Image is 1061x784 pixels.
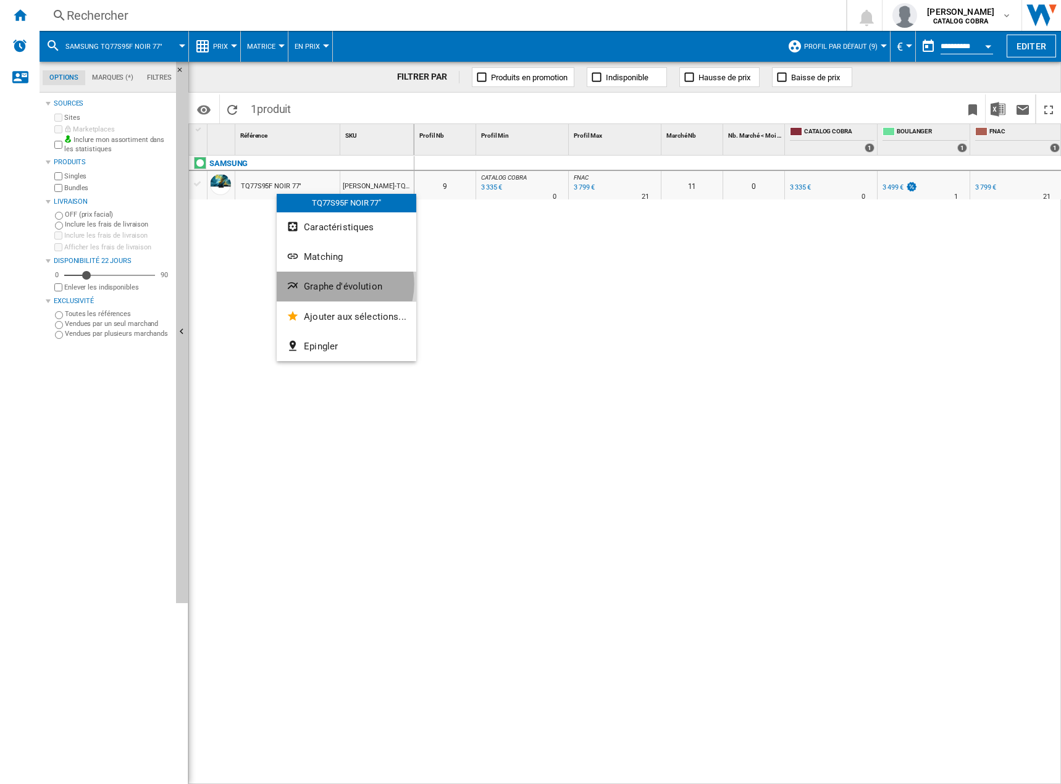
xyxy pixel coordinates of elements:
[277,242,416,272] button: Matching
[304,222,374,233] span: Caractéristiques
[304,251,343,262] span: Matching
[277,272,416,301] button: Graphe d'évolution
[277,332,416,361] button: Epingler...
[304,311,406,322] span: Ajouter aux sélections...
[304,281,382,292] span: Graphe d'évolution
[277,302,416,332] button: Ajouter aux sélections...
[304,341,338,352] span: Epingler
[277,194,416,212] div: TQ77S95F NOIR 77"
[277,212,416,242] button: Caractéristiques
